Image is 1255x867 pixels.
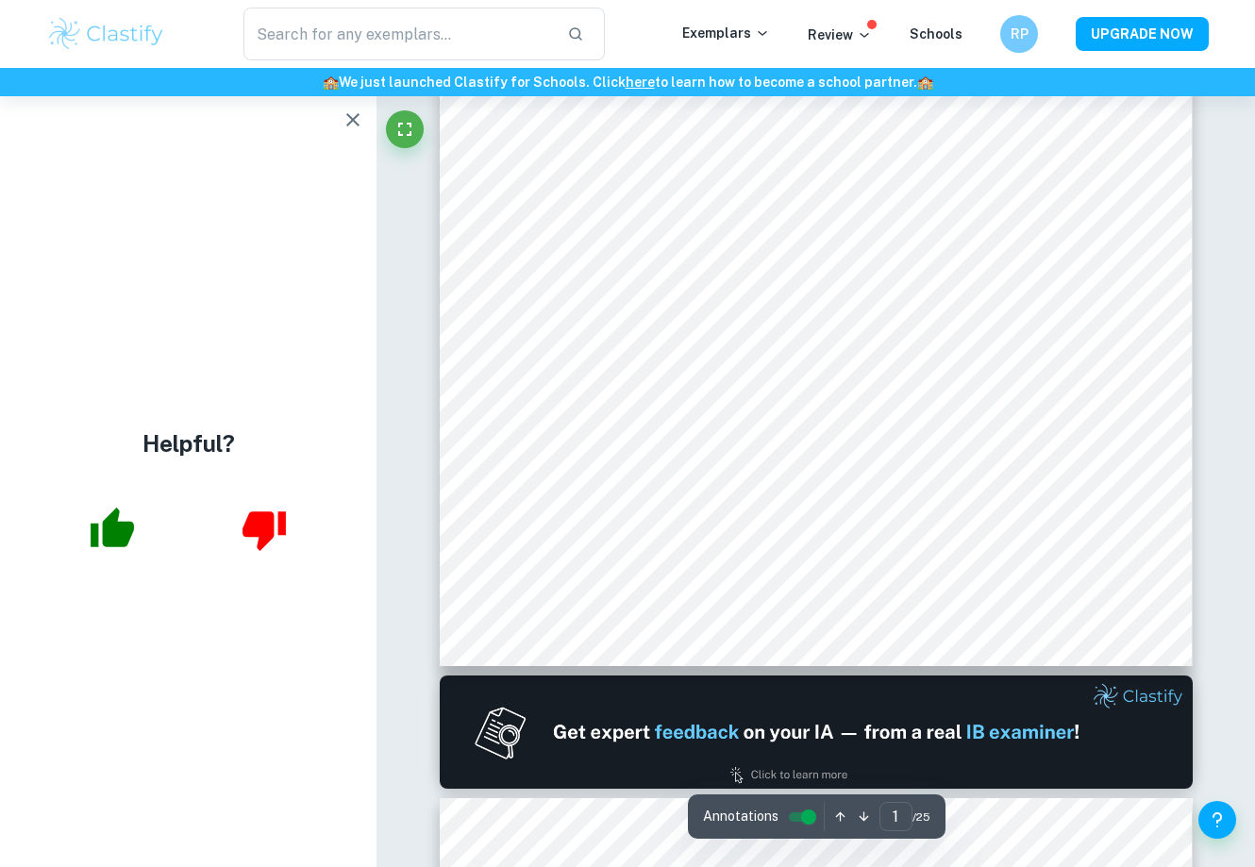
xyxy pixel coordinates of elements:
[910,26,962,42] a: Schools
[142,426,235,460] h4: Helpful?
[682,23,770,43] p: Exemplars
[808,25,872,45] p: Review
[386,110,424,148] button: Fullscreen
[440,675,1193,789] img: Ad
[243,8,552,60] input: Search for any exemplars...
[1009,24,1030,44] h6: RP
[46,15,166,53] img: Clastify logo
[1076,17,1209,51] button: UPGRADE NOW
[917,75,933,90] span: 🏫
[912,809,930,825] span: / 25
[1000,15,1038,53] button: RP
[1198,801,1236,839] button: Help and Feedback
[323,75,339,90] span: 🏫
[4,72,1251,92] h6: We just launched Clastify for Schools. Click to learn how to become a school partner.
[703,807,778,826] span: Annotations
[626,75,655,90] a: here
